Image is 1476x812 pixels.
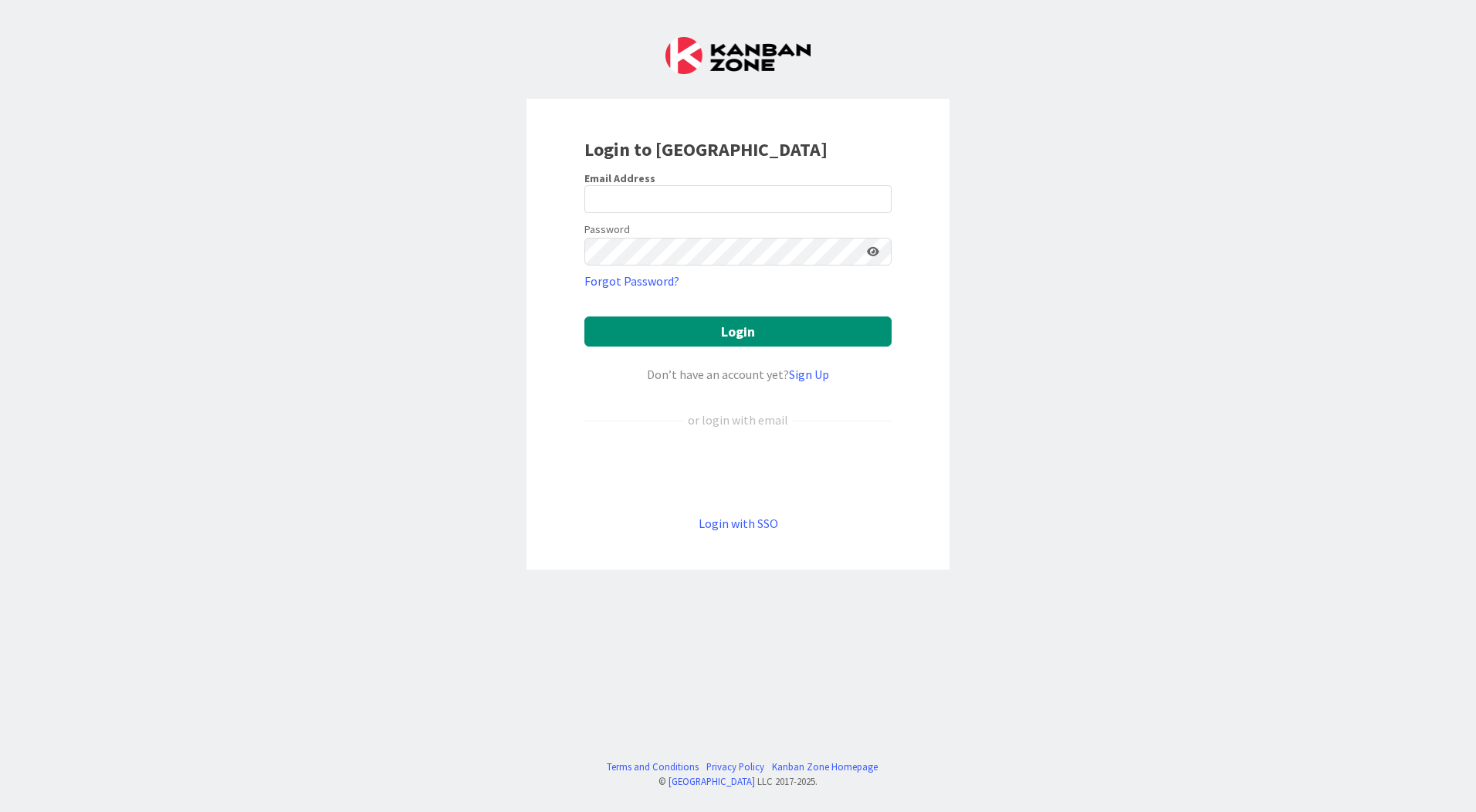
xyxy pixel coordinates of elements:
label: Email Address [584,171,655,185]
img: Kanban Zone [665,37,811,74]
div: © LLC 2017- 2025 . [599,774,878,789]
div: Don’t have an account yet? [584,365,892,384]
label: Password [584,222,630,238]
button: Login [584,316,892,347]
a: Sign Up [789,367,829,382]
div: or login with email [684,411,792,429]
a: Forgot Password? [584,272,679,290]
iframe: Sign in with Google Button [577,455,899,489]
a: Login with SSO [699,516,778,531]
a: Privacy Policy [706,760,764,774]
a: Terms and Conditions [607,760,699,774]
a: Kanban Zone Homepage [772,760,878,774]
a: [GEOGRAPHIC_DATA] [669,775,755,787]
b: Login to [GEOGRAPHIC_DATA] [584,137,828,161]
keeper-lock: Open Keeper Popup [865,190,884,208]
